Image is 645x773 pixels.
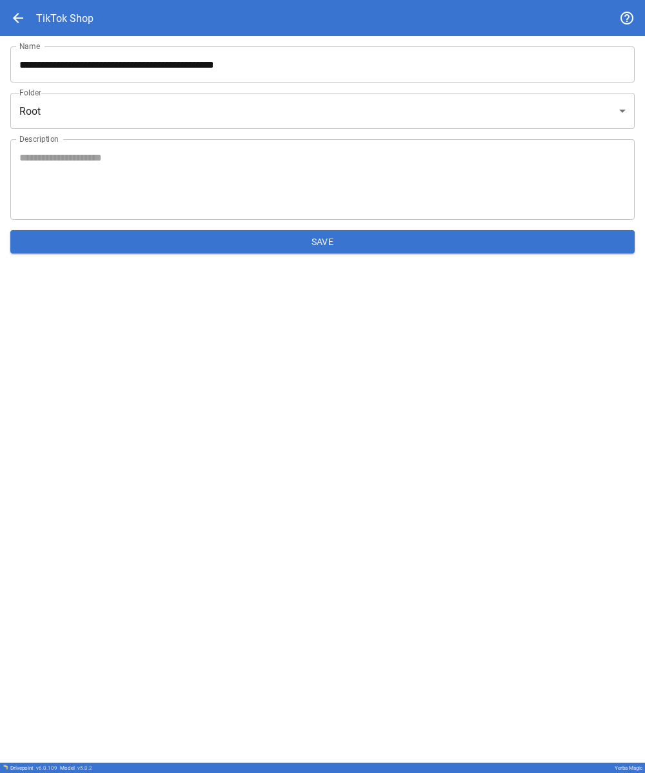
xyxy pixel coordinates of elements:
[10,765,57,771] div: Drivepoint
[77,765,92,771] span: v 5.0.2
[615,765,642,771] div: Yerba Magic
[36,765,57,771] span: v 6.0.109
[60,765,92,771] div: Model
[10,10,26,26] span: arrow_back
[10,230,635,253] button: Save
[10,93,635,129] div: Root
[19,133,59,144] label: Description
[36,12,94,24] div: TikTok Shop
[3,765,8,770] img: Drivepoint
[19,41,40,52] label: Name
[19,87,41,98] label: Folder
